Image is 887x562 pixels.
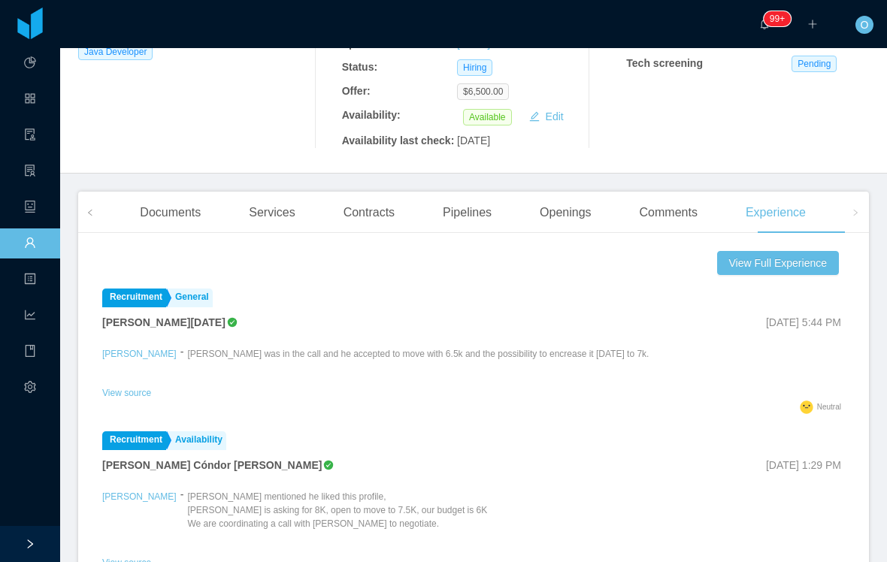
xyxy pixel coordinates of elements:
div: Openings [528,192,604,234]
span: $6,500.00 [457,83,509,100]
b: Status: [342,61,377,73]
a: icon: pie-chart [24,48,36,80]
i: icon: book [24,338,36,368]
a: icon: user [24,228,36,260]
div: Comments [628,192,710,234]
a: icon: audit [24,120,36,152]
button: icon: editEdit [523,107,570,125]
a: [PERSON_NAME] [102,491,177,502]
i: icon: line-chart [24,302,36,332]
strong: [PERSON_NAME] Cóndor [PERSON_NAME] [102,459,322,471]
a: View Full Experience [717,251,845,275]
a: icon: appstore [24,84,36,116]
div: - [180,344,184,383]
span: Neutral [817,403,841,411]
a: Recruitment [102,431,166,450]
sup: 1644 [764,11,791,26]
a: Recruitment [102,289,166,307]
div: Services [237,192,307,234]
button: View Full Experience [717,251,839,275]
i: icon: left [86,209,94,216]
span: [DATE] [457,134,490,147]
a: icon: robot [24,192,36,224]
i: icon: plus [807,19,818,29]
i: icon: bell [759,19,770,29]
span: [DATE] 5:44 PM [766,316,841,328]
p: [PERSON_NAME] mentioned he liked this profile, [PERSON_NAME] is asking for 8K, open to move to 7.... [187,490,487,530]
strong: Tech screening [626,57,703,69]
span: Hiring [457,59,492,76]
b: Offer: [342,85,371,97]
i: icon: solution [24,158,36,188]
i: icon: setting [24,374,36,404]
b: Availability last check: [342,134,455,147]
b: Availability: [342,109,401,121]
div: Contracts [331,192,407,234]
strong: [PERSON_NAME][DATE] [102,316,226,328]
span: [DATE] 1:29 PM [766,459,841,471]
a: [PERSON_NAME] [102,349,177,359]
div: Pipelines [431,192,504,234]
a: General [168,289,213,307]
p: [PERSON_NAME] was in the call and he accepted to move with 6.5k and the possibility to encrease i... [187,347,649,361]
span: Java Developer [78,44,153,60]
a: Availability [168,431,226,450]
a: icon: profile [24,264,36,296]
span: O [861,16,869,34]
i: icon: right [852,209,859,216]
div: Experience [734,192,818,234]
div: - [180,487,184,553]
a: View source [102,388,151,398]
span: Pending [792,56,837,72]
div: Documents [128,192,213,234]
